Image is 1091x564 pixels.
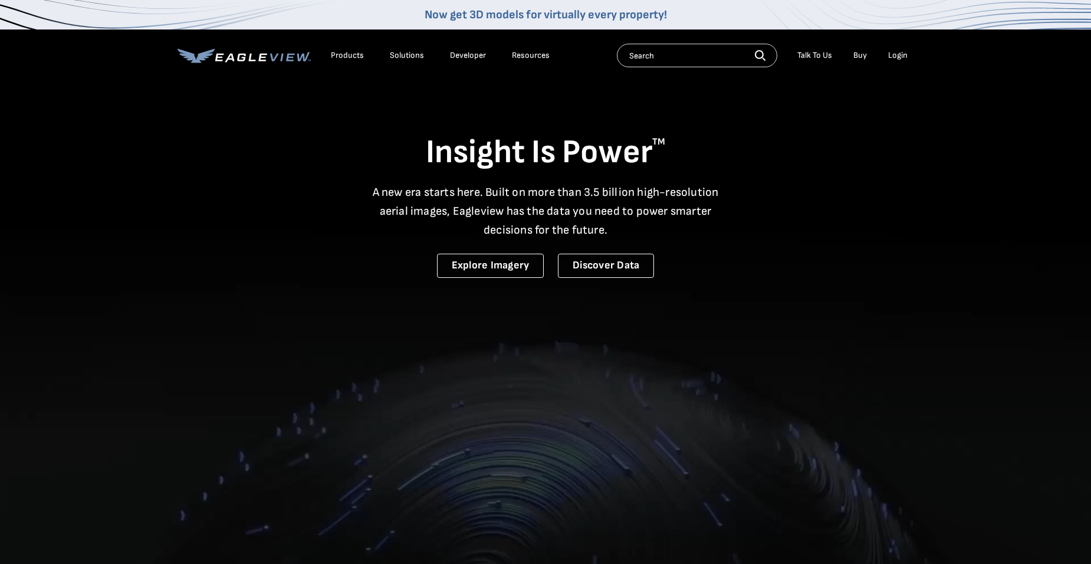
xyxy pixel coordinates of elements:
a: Explore Imagery [437,254,544,278]
div: Login [888,50,908,61]
a: Now get 3D models for virtually every property! [425,8,667,22]
input: Search [617,44,777,67]
div: Products [331,50,364,61]
div: Solutions [390,50,424,61]
a: Buy [853,50,867,61]
p: A new era starts here. Built on more than 3.5 billion high-resolution aerial images, Eagleview ha... [365,183,726,240]
div: Resources [512,50,550,61]
a: Discover Data [558,254,654,278]
sup: TM [652,136,665,147]
h1: Insight Is Power [178,132,913,173]
a: Developer [450,50,486,61]
div: Talk To Us [797,50,832,61]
